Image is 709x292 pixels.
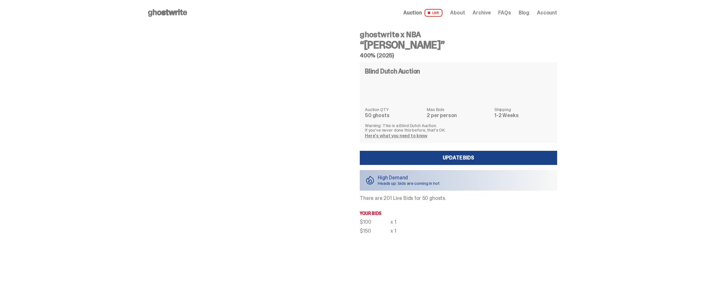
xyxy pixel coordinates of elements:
[365,123,552,132] p: Warning: This is a Blind Dutch Auction. If you’ve never done this before, that’s OK.
[365,68,420,74] h4: Blind Dutch Auction
[360,211,557,216] p: Your bids
[494,113,552,118] dd: 1-2 Weeks
[519,10,529,15] a: Blog
[391,228,396,234] div: x 1
[403,10,422,15] span: Auction
[427,113,491,118] dd: 2 per person
[360,40,557,50] h3: “[PERSON_NAME]”
[403,9,442,17] a: Auction LIVE
[378,175,440,180] p: High Demand
[360,53,557,58] h5: 400% (2025)
[365,107,423,112] dt: Auction QTY
[427,107,491,112] dt: Max Bids
[391,219,396,225] div: x 1
[360,228,391,234] div: $150
[365,113,423,118] dd: 50 ghosts
[450,10,465,15] a: About
[365,133,427,139] a: Here's what you need to know
[425,9,443,17] span: LIVE
[498,10,511,15] a: FAQs
[378,181,440,185] p: Heads up: bids are coming in hot
[473,10,491,15] a: Archive
[537,10,557,15] a: Account
[360,219,391,225] div: $100
[360,151,557,165] a: Update Bids
[360,196,557,201] p: There are 201 Live Bids for 50 ghosts.
[360,31,557,39] h4: ghostwrite x NBA
[494,107,552,112] dt: Shipping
